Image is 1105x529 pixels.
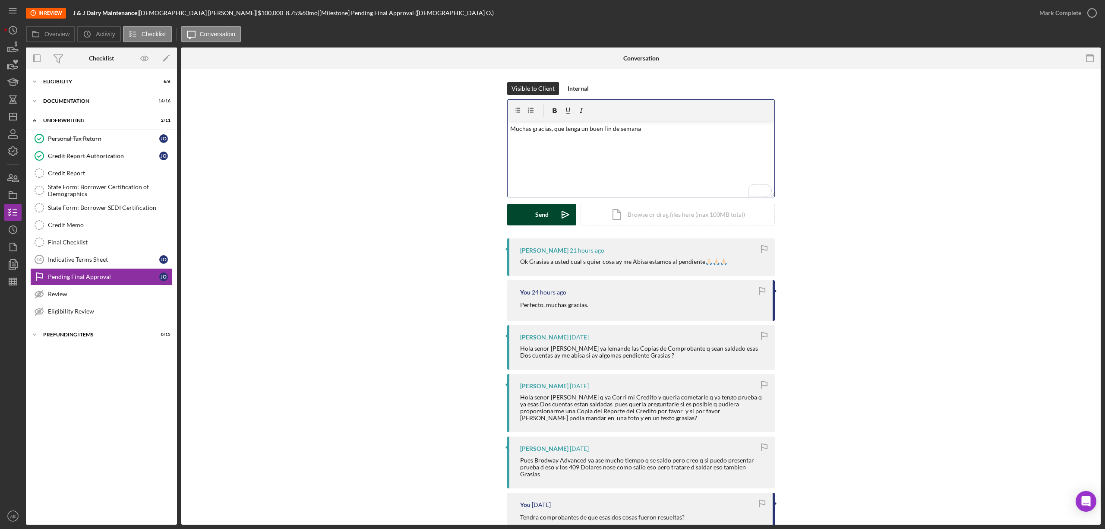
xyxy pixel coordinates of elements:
div: [PERSON_NAME] [520,247,568,254]
div: J O [159,152,168,160]
a: Pending Final ApprovalJO [30,268,173,285]
div: Underwriting [43,118,149,123]
time: 2025-09-05 00:00 [570,247,604,254]
time: 2025-09-04 21:47 [532,289,566,296]
div: Internal [568,82,589,95]
a: Eligibility Review [30,303,173,320]
div: 14 / 16 [155,98,170,104]
div: [PERSON_NAME] [520,445,568,452]
div: Hola senor [PERSON_NAME] q ya Corri mi Credito y queria cometarle q ya tengo prueba q ya esas Dos... [520,394,766,421]
div: Mark Complete [1039,4,1081,22]
div: J O [159,255,168,264]
a: Credit Report AuthorizationJO [30,147,173,165]
a: 14Indicative Terms SheetJO [30,251,173,268]
div: Open Intercom Messenger [1076,491,1096,512]
p: Tendra comprobantes de que esas dos cosas fueron resueltas? [520,513,685,522]
a: Final Checklist [30,234,173,251]
tspan: 14 [36,257,42,262]
div: Checklist [89,55,114,62]
div: This stage is no longer available as part of the standard workflow for Small Business Community L... [26,8,66,19]
button: Internal [563,82,593,95]
div: You [520,289,530,296]
div: Indicative Terms Sheet [48,256,159,263]
div: J O [159,272,168,281]
div: Credit Report [48,170,172,177]
div: To enrich screen reader interactions, please activate Accessibility in Grammarly extension settings [508,121,774,197]
div: J O [159,134,168,143]
div: Final Checklist [48,239,172,246]
button: Overview [26,26,75,42]
button: AE [4,507,22,525]
div: Hola senor [PERSON_NAME] ya lemande las Copias de Comprobante q sean saldado esas Dos cuentas ay ... [520,345,766,359]
a: Credit Report [30,165,173,182]
a: State Form: Borrower SEDI Certification [30,199,173,216]
button: Visible to Client [507,82,559,95]
div: Ok Grasias a usted cual s quier cosa ay me Abisa estamos al pendiente🙏🏻🙏🏻🙏🏻 [520,258,727,265]
label: Checklist [142,31,166,38]
div: In Review [26,8,66,19]
div: Prefunding Items [43,332,149,337]
div: 60 mo [302,10,318,16]
time: 2025-09-04 01:33 [570,334,589,341]
time: 2025-08-23 00:20 [570,445,589,452]
label: Conversation [200,31,236,38]
time: 2025-08-29 21:09 [570,383,589,390]
div: Documentation [43,98,149,104]
div: 6 / 6 [155,79,170,84]
p: Perfecto, muchas gracias. [520,300,588,310]
div: State Form: Borrower Certification of Demographics [48,184,172,197]
button: Conversation [181,26,241,42]
div: [PERSON_NAME] [520,334,568,341]
span: $100,000 [258,9,283,16]
button: Mark Complete [1031,4,1101,22]
p: Muchas gracias, que tenga un buen fin de semana [510,124,772,133]
div: [DEMOGRAPHIC_DATA] [PERSON_NAME] | [139,10,258,16]
button: Activity [77,26,120,42]
div: Pending Final Approval [48,273,159,280]
a: Credit Memo [30,216,173,234]
div: State Form: Borrower SEDI Certification [48,204,172,211]
div: Eligibility [43,79,149,84]
a: Review [30,285,173,303]
a: Personal Tax ReturnJO [30,130,173,147]
div: Conversation [623,55,659,62]
button: Send [507,204,576,225]
div: | [73,10,139,16]
div: Pues Brodway Advanced ya ase mucho tiempo q se saldo pero creo q si puedo presentar prueba d eso ... [520,457,766,478]
div: Personal Tax Return [48,135,159,142]
div: Send [535,204,549,225]
div: You [520,501,530,508]
div: | [Milestone] Pending Final Approval ([DEMOGRAPHIC_DATA] O.) [318,10,494,16]
div: Credit Report Authorization [48,152,159,159]
div: Visible to Client [511,82,555,95]
time: 2025-08-22 22:22 [532,501,551,508]
div: 2 / 11 [155,118,170,123]
div: 0 / 15 [155,332,170,337]
label: Activity [96,31,115,38]
div: 8.75 % [286,10,302,16]
div: Review [48,291,172,298]
b: J & J Dairy Maintenance [73,9,137,16]
button: Checklist [123,26,172,42]
div: [PERSON_NAME] [520,383,568,390]
a: State Form: Borrower Certification of Demographics [30,182,173,199]
label: Overview [44,31,69,38]
div: Eligibility Review [48,308,172,315]
text: AE [10,514,16,519]
div: Credit Memo [48,222,172,228]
